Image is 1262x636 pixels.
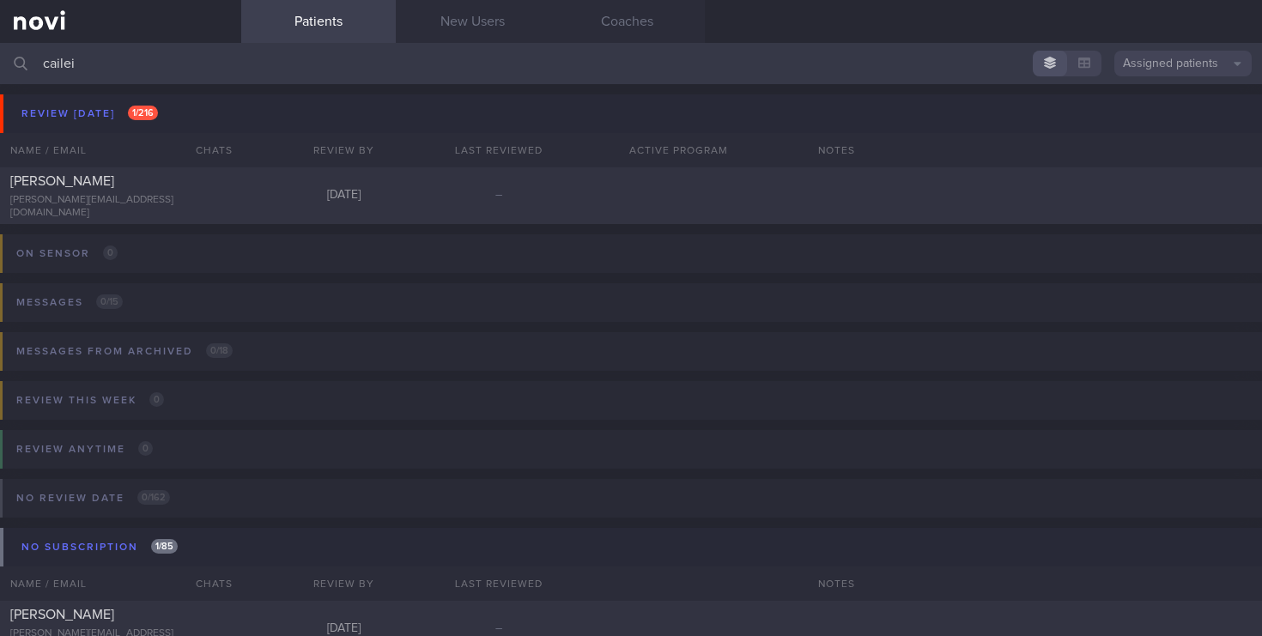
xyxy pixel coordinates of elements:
[206,343,233,358] span: 0 / 18
[138,441,153,456] span: 0
[128,106,158,120] span: 1 / 216
[12,242,122,265] div: On sensor
[808,566,1262,601] div: Notes
[267,188,422,203] div: [DATE]
[10,174,114,188] span: [PERSON_NAME]
[103,245,118,260] span: 0
[808,133,1262,167] div: Notes
[12,340,237,363] div: Messages from Archived
[422,133,576,167] div: Last Reviewed
[267,566,422,601] div: Review By
[12,291,127,314] div: Messages
[10,608,114,621] span: [PERSON_NAME]
[151,539,178,554] span: 1 / 85
[149,392,164,407] span: 0
[267,133,422,167] div: Review By
[576,133,782,167] div: Active Program
[137,490,170,505] span: 0 / 162
[1114,51,1252,76] button: Assigned patients
[422,188,576,203] div: –
[96,294,123,309] span: 0 / 15
[12,487,174,510] div: No review date
[422,566,576,601] div: Last Reviewed
[173,133,241,167] div: Chats
[17,536,182,559] div: No subscription
[12,389,168,412] div: Review this week
[10,194,231,220] div: [PERSON_NAME][EMAIL_ADDRESS][DOMAIN_NAME]
[173,566,241,601] div: Chats
[17,102,162,125] div: Review [DATE]
[12,438,157,461] div: Review anytime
